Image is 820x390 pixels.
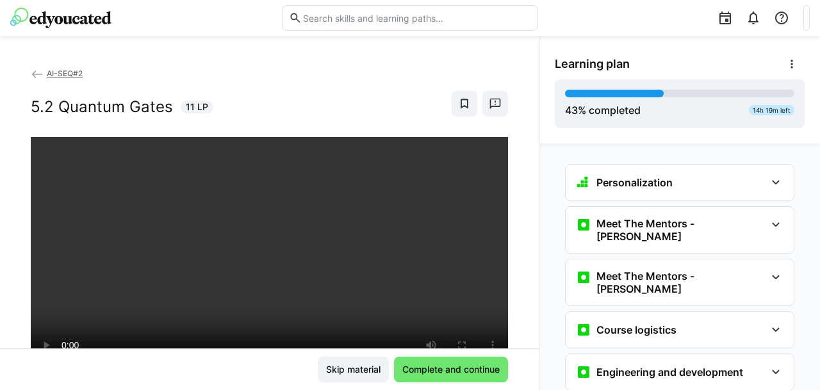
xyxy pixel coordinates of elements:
[749,105,794,115] div: 14h 19m left
[565,102,641,118] div: % completed
[318,357,389,382] button: Skip material
[555,57,630,71] span: Learning plan
[31,97,173,117] h2: 5.2 Quantum Gates
[596,366,743,378] h3: Engineering and development
[400,363,502,376] span: Complete and continue
[565,104,578,117] span: 43
[596,217,766,243] h3: Meet The Mentors - [PERSON_NAME]
[324,363,382,376] span: Skip material
[302,12,531,24] input: Search skills and learning paths…
[596,176,673,189] h3: Personalization
[186,101,208,113] span: 11 LP
[47,69,83,78] span: AI-SEQ#2
[596,270,766,295] h3: Meet The Mentors - [PERSON_NAME]
[31,69,83,78] a: AI-SEQ#2
[394,357,508,382] button: Complete and continue
[596,323,676,336] h3: Course logistics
